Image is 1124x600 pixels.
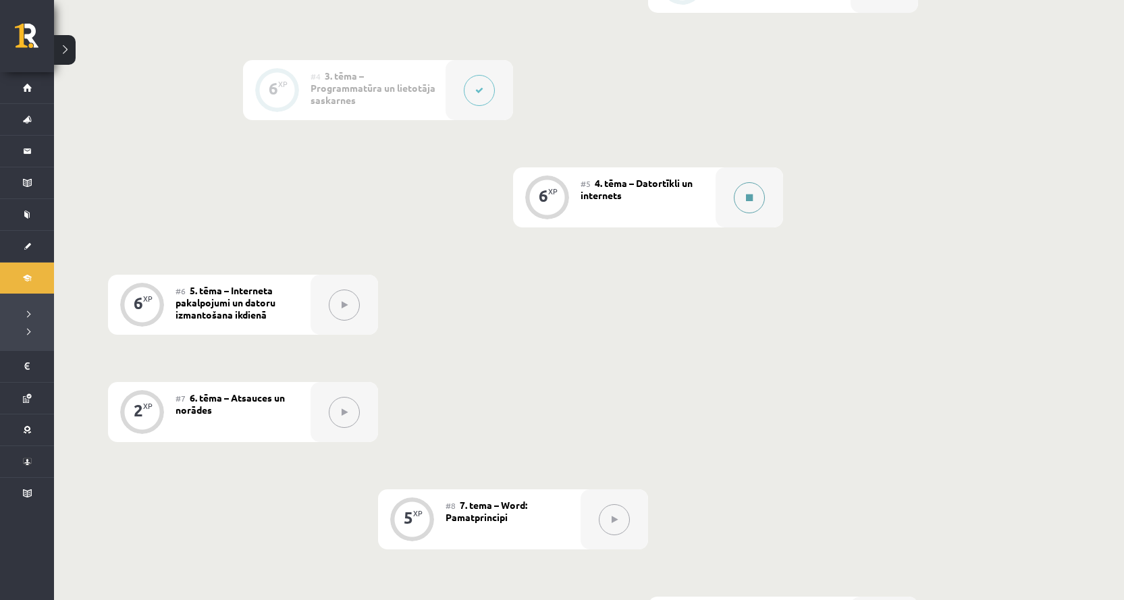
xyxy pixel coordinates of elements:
[404,512,413,524] div: 5
[134,404,143,416] div: 2
[581,177,693,201] span: 4. tēma – Datortīkli un internets
[176,391,285,416] span: 6. tēma – Atsauces un norādes
[446,499,527,523] span: 7. tema – Word: Pamatprincipi
[446,500,456,511] span: #8
[143,295,153,302] div: XP
[581,178,591,189] span: #5
[176,393,186,404] span: #7
[548,188,558,195] div: XP
[134,297,143,309] div: 6
[269,82,278,94] div: 6
[311,70,435,106] span: 3. tēma – Programmatūra un lietotāja saskarnes
[176,284,275,321] span: 5. tēma – Interneta pakalpojumi un datoru izmantošana ikdienā
[278,80,288,88] div: XP
[143,402,153,410] div: XP
[413,510,423,517] div: XP
[15,24,54,57] a: Rīgas 1. Tālmācības vidusskola
[176,285,186,296] span: #6
[311,71,321,82] span: #4
[539,190,548,202] div: 6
